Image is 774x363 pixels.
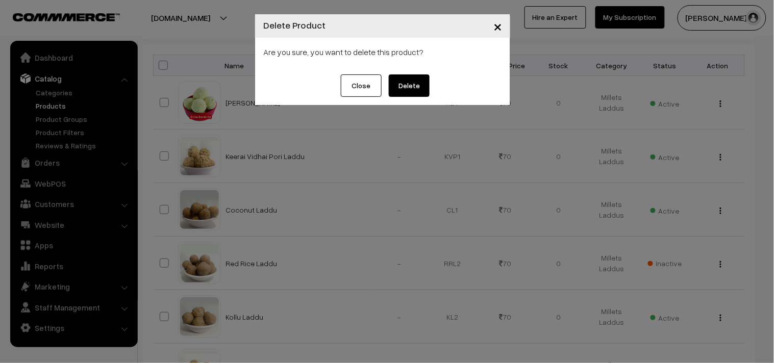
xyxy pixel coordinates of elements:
[493,16,502,35] span: ×
[341,74,382,97] button: Close
[485,10,510,42] button: Close
[263,46,502,58] p: Are you sure, you want to delete this product?
[263,18,326,32] h4: Delete Product
[389,74,430,97] button: Delete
